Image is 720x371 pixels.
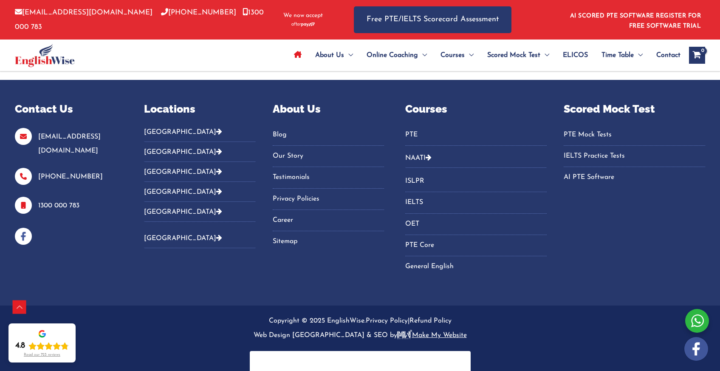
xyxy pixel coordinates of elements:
span: Menu Toggle [634,40,643,70]
nav: Menu [405,174,547,274]
a: [GEOGRAPHIC_DATA] [144,235,222,242]
a: Contact [649,40,680,70]
nav: Menu [273,128,384,249]
a: Privacy Policies [273,192,384,206]
aside: Footer Widget 4 [405,101,547,284]
a: Refund Policy [409,317,452,324]
span: We now accept [283,11,323,20]
img: Afterpay-Logo [291,22,315,27]
img: cropped-ew-logo [15,44,75,67]
a: View Shopping Cart, empty [689,47,705,64]
button: [GEOGRAPHIC_DATA] [144,202,255,222]
button: NAATI [405,148,547,168]
p: About Us [273,101,384,117]
a: PTE Core [405,238,547,252]
span: Contact [656,40,680,70]
div: 4.8 [15,341,25,351]
button: [GEOGRAPHIC_DATA] [144,142,255,162]
div: Rating: 4.8 out of 5 [15,341,69,351]
button: [GEOGRAPHIC_DATA] [144,228,255,248]
a: Sitemap [273,235,384,249]
a: Testimonials [273,170,384,184]
nav: Site Navigation: Main Menu [287,40,680,70]
a: CoursesMenu Toggle [434,40,480,70]
p: Copyright © 2025 EnglishWise. | [15,314,705,343]
a: [GEOGRAPHIC_DATA] [144,209,222,215]
p: Locations [144,101,255,117]
a: [EMAIL_ADDRESS][DOMAIN_NAME] [15,9,152,16]
p: Scored Mock Test [564,101,705,117]
button: [GEOGRAPHIC_DATA] [144,162,255,182]
a: ISLPR [405,174,547,188]
a: NAATI [405,155,426,161]
a: Online CoachingMenu Toggle [360,40,434,70]
a: Time TableMenu Toggle [595,40,649,70]
a: Scored Mock TestMenu Toggle [480,40,556,70]
div: Read our 723 reviews [24,353,60,357]
p: Contact Us [15,101,123,117]
aside: Header Widget 1 [565,6,705,34]
a: OET [405,217,547,231]
a: Privacy Policy [366,317,408,324]
nav: Menu [405,128,547,146]
a: [EMAIL_ADDRESS][DOMAIN_NAME] [38,133,101,154]
a: PTE [405,128,547,142]
span: Menu Toggle [418,40,427,70]
a: [PHONE_NUMBER] [161,9,236,16]
img: make-logo [397,330,412,339]
a: 1300 000 783 [15,9,264,30]
a: Free PTE/IELTS Scorecard Assessment [354,6,511,33]
a: About UsMenu Toggle [308,40,360,70]
a: Blog [273,128,384,142]
span: Menu Toggle [465,40,474,70]
iframe: PayPal Message 1 [258,357,462,364]
a: PTE Mock Tests [564,128,705,142]
aside: Footer Widget 3 [273,101,384,259]
button: [GEOGRAPHIC_DATA] [144,182,255,202]
span: Courses [440,40,465,70]
span: Menu Toggle [344,40,353,70]
a: IELTS Practice Tests [564,149,705,163]
a: IELTS [405,195,547,210]
a: ELICOS [556,40,595,70]
span: Online Coaching [367,40,418,70]
button: [GEOGRAPHIC_DATA] [144,128,255,142]
nav: Menu [564,128,705,185]
aside: Footer Widget 2 [144,101,255,255]
a: Our Story [273,149,384,163]
p: Courses [405,101,547,117]
a: [PHONE_NUMBER] [38,173,103,180]
aside: Footer Widget 1 [15,101,123,245]
span: Time Table [601,40,634,70]
span: ELICOS [563,40,588,70]
a: AI PTE Software [564,170,705,184]
a: General English [405,260,547,274]
a: Career [273,213,384,227]
span: Menu Toggle [540,40,549,70]
a: 1300 000 783 [38,202,79,209]
u: Make My Website [397,332,467,339]
span: About Us [315,40,344,70]
a: AI SCORED PTE SOFTWARE REGISTER FOR FREE SOFTWARE TRIAL [570,13,701,29]
img: white-facebook.png [684,337,708,361]
span: Scored Mock Test [487,40,540,70]
a: Web Design [GEOGRAPHIC_DATA] & SEO bymake-logoMake My Website [254,332,467,339]
img: facebook-blue-icons.png [15,228,32,245]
